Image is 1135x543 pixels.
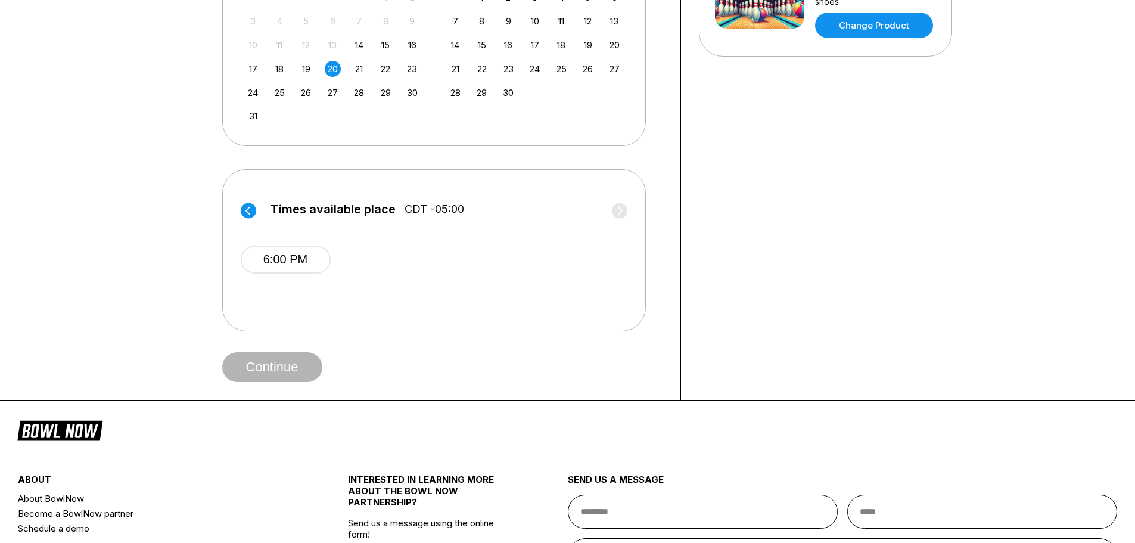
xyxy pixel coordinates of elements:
[404,37,420,53] div: Choose Saturday, August 16th, 2025
[272,61,288,77] div: Choose Monday, August 18th, 2025
[351,13,367,29] div: Not available Thursday, August 7th, 2025
[404,13,420,29] div: Not available Saturday, August 9th, 2025
[474,13,490,29] div: Choose Monday, September 8th, 2025
[404,85,420,101] div: Choose Saturday, August 30th, 2025
[241,246,331,274] button: 6:00 PM
[580,37,596,53] div: Choose Friday, September 19th, 2025
[553,13,570,29] div: Choose Thursday, September 11th, 2025
[553,61,570,77] div: Choose Thursday, September 25th, 2025
[18,521,293,536] a: Schedule a demo
[325,61,341,77] div: Choose Wednesday, August 20th, 2025
[474,37,490,53] div: Choose Monday, September 15th, 2025
[474,85,490,101] div: Choose Monday, September 29th, 2025
[815,13,933,38] a: Change Product
[500,85,517,101] div: Choose Tuesday, September 30th, 2025
[500,61,517,77] div: Choose Tuesday, September 23rd, 2025
[580,61,596,77] div: Choose Friday, September 26th, 2025
[298,13,314,29] div: Not available Tuesday, August 5th, 2025
[500,13,517,29] div: Choose Tuesday, September 9th, 2025
[245,13,261,29] div: Not available Sunday, August 3rd, 2025
[527,13,543,29] div: Choose Wednesday, September 10th, 2025
[474,61,490,77] div: Choose Monday, September 22nd, 2025
[245,108,261,124] div: Choose Sunday, August 31st, 2025
[18,491,293,506] a: About BowlNow
[298,37,314,53] div: Not available Tuesday, August 12th, 2025
[447,61,464,77] div: Choose Sunday, September 21st, 2025
[272,13,288,29] div: Not available Monday, August 4th, 2025
[325,13,341,29] div: Not available Wednesday, August 6th, 2025
[298,61,314,77] div: Choose Tuesday, August 19th, 2025
[568,474,1118,495] div: send us a message
[500,37,517,53] div: Choose Tuesday, September 16th, 2025
[447,85,464,101] div: Choose Sunday, September 28th, 2025
[351,85,367,101] div: Choose Thursday, August 28th, 2025
[527,61,543,77] div: Choose Wednesday, September 24th, 2025
[325,85,341,101] div: Choose Wednesday, August 27th, 2025
[245,61,261,77] div: Choose Sunday, August 17th, 2025
[272,37,288,53] div: Not available Monday, August 11th, 2025
[351,61,367,77] div: Choose Thursday, August 21st, 2025
[607,13,623,29] div: Choose Saturday, September 13th, 2025
[378,61,394,77] div: Choose Friday, August 22nd, 2025
[18,474,293,491] div: about
[405,203,464,216] span: CDT -05:00
[447,37,464,53] div: Choose Sunday, September 14th, 2025
[351,37,367,53] div: Choose Thursday, August 14th, 2025
[298,85,314,101] div: Choose Tuesday, August 26th, 2025
[325,37,341,53] div: Not available Wednesday, August 13th, 2025
[348,474,513,517] div: INTERESTED IN LEARNING MORE ABOUT THE BOWL NOW PARTNERSHIP?
[378,85,394,101] div: Choose Friday, August 29th, 2025
[245,85,261,101] div: Choose Sunday, August 24th, 2025
[404,61,420,77] div: Choose Saturday, August 23rd, 2025
[378,13,394,29] div: Not available Friday, August 8th, 2025
[378,37,394,53] div: Choose Friday, August 15th, 2025
[607,37,623,53] div: Choose Saturday, September 20th, 2025
[270,203,396,216] span: Times available place
[527,37,543,53] div: Choose Wednesday, September 17th, 2025
[607,61,623,77] div: Choose Saturday, September 27th, 2025
[272,85,288,101] div: Choose Monday, August 25th, 2025
[18,506,293,521] a: Become a BowlNow partner
[447,13,464,29] div: Choose Sunday, September 7th, 2025
[553,37,570,53] div: Choose Thursday, September 18th, 2025
[245,37,261,53] div: Not available Sunday, August 10th, 2025
[580,13,596,29] div: Choose Friday, September 12th, 2025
